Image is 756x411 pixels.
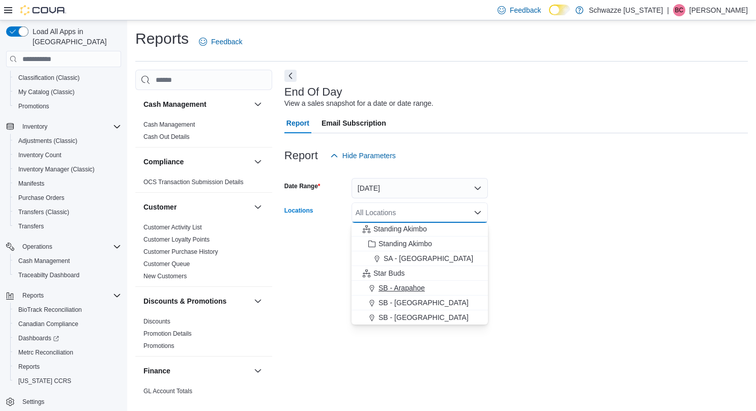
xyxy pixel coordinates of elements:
[10,191,125,205] button: Purchase Orders
[14,86,79,98] a: My Catalog (Classic)
[14,192,121,204] span: Purchase Orders
[2,288,125,303] button: Reports
[284,182,321,190] label: Date Range
[143,318,170,325] a: Discounts
[143,317,170,326] span: Discounts
[284,150,318,162] h3: Report
[14,163,99,175] a: Inventory Manager (Classic)
[14,220,121,232] span: Transfers
[143,121,195,129] span: Cash Management
[14,361,121,373] span: Reports
[143,236,210,243] a: Customer Loyalty Points
[352,281,488,296] button: SB - Arapahoe
[143,202,250,212] button: Customer
[10,148,125,162] button: Inventory Count
[352,266,488,281] button: Star Buds
[143,179,244,186] a: OCS Transaction Submission Details
[252,156,264,168] button: Compliance
[18,180,44,188] span: Manifests
[379,283,425,293] span: SB - Arapahoe
[510,5,541,15] span: Feedback
[143,178,244,186] span: OCS Transaction Submission Details
[14,149,121,161] span: Inventory Count
[373,268,404,278] span: Star Buds
[14,86,121,98] span: My Catalog (Classic)
[352,251,488,266] button: SA - [GEOGRAPHIC_DATA]
[14,304,86,316] a: BioTrack Reconciliation
[352,222,488,237] button: Standing Akimbo
[143,223,202,231] span: Customer Activity List
[474,209,482,217] button: Close list of options
[10,331,125,345] a: Dashboards
[14,100,53,112] a: Promotions
[18,102,49,110] span: Promotions
[14,206,121,218] span: Transfers (Classic)
[18,151,62,159] span: Inventory Count
[10,303,125,317] button: BioTrack Reconciliation
[673,4,685,16] div: Brennan Croy
[135,221,272,286] div: Customer
[14,192,69,204] a: Purchase Orders
[342,151,396,161] span: Hide Parameters
[10,317,125,331] button: Canadian Compliance
[373,224,427,234] span: Standing Akimbo
[143,260,190,268] span: Customer Queue
[143,121,195,128] a: Cash Management
[352,178,488,198] button: [DATE]
[143,248,218,255] a: Customer Purchase History
[195,32,246,52] a: Feedback
[14,178,121,190] span: Manifests
[143,388,192,395] a: GL Account Totals
[18,121,51,133] button: Inventory
[14,72,121,84] span: Classification (Classic)
[143,330,192,337] a: Promotion Details
[143,157,184,167] h3: Compliance
[143,133,190,140] a: Cash Out Details
[14,318,82,330] a: Canadian Compliance
[322,113,386,133] span: Email Subscription
[18,289,121,302] span: Reports
[352,237,488,251] button: Standing Akimbo
[22,291,44,300] span: Reports
[143,296,226,306] h3: Discounts & Promotions
[10,219,125,233] button: Transfers
[379,239,432,249] span: Standing Akimbo
[143,366,170,376] h3: Finance
[10,345,125,360] button: Metrc Reconciliation
[18,241,121,253] span: Operations
[675,4,684,16] span: BC
[18,121,121,133] span: Inventory
[18,363,40,371] span: Reports
[143,330,192,338] span: Promotion Details
[14,100,121,112] span: Promotions
[143,248,218,256] span: Customer Purchase History
[143,387,192,395] span: GL Account Totals
[10,134,125,148] button: Adjustments (Classic)
[284,70,297,82] button: Next
[284,207,313,215] label: Locations
[14,318,121,330] span: Canadian Compliance
[14,332,121,344] span: Dashboards
[18,241,56,253] button: Operations
[352,310,488,325] button: SB - [GEOGRAPHIC_DATA]
[589,4,663,16] p: Schwazze [US_STATE]
[14,332,63,344] a: Dashboards
[10,268,125,282] button: Traceabilty Dashboard
[143,296,250,306] button: Discounts & Promotions
[252,365,264,377] button: Finance
[14,178,48,190] a: Manifests
[18,222,44,230] span: Transfers
[143,99,250,109] button: Cash Management
[143,342,175,349] a: Promotions
[18,306,82,314] span: BioTrack Reconciliation
[22,123,47,131] span: Inventory
[10,254,125,268] button: Cash Management
[18,137,77,145] span: Adjustments (Classic)
[352,296,488,310] button: SB - [GEOGRAPHIC_DATA]
[14,375,75,387] a: [US_STATE] CCRS
[18,88,75,96] span: My Catalog (Classic)
[18,395,121,408] span: Settings
[14,375,121,387] span: Washington CCRS
[2,240,125,254] button: Operations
